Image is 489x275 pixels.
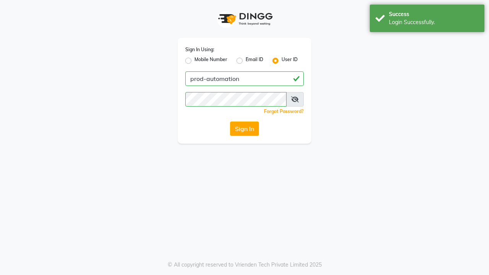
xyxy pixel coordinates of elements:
[389,10,479,18] div: Success
[194,56,227,65] label: Mobile Number
[246,56,263,65] label: Email ID
[282,56,298,65] label: User ID
[185,92,287,107] input: Username
[264,108,304,114] a: Forgot Password?
[230,121,259,136] button: Sign In
[185,46,214,53] label: Sign In Using:
[214,8,275,30] img: logo1.svg
[389,18,479,26] div: Login Successfully.
[185,71,304,86] input: Username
